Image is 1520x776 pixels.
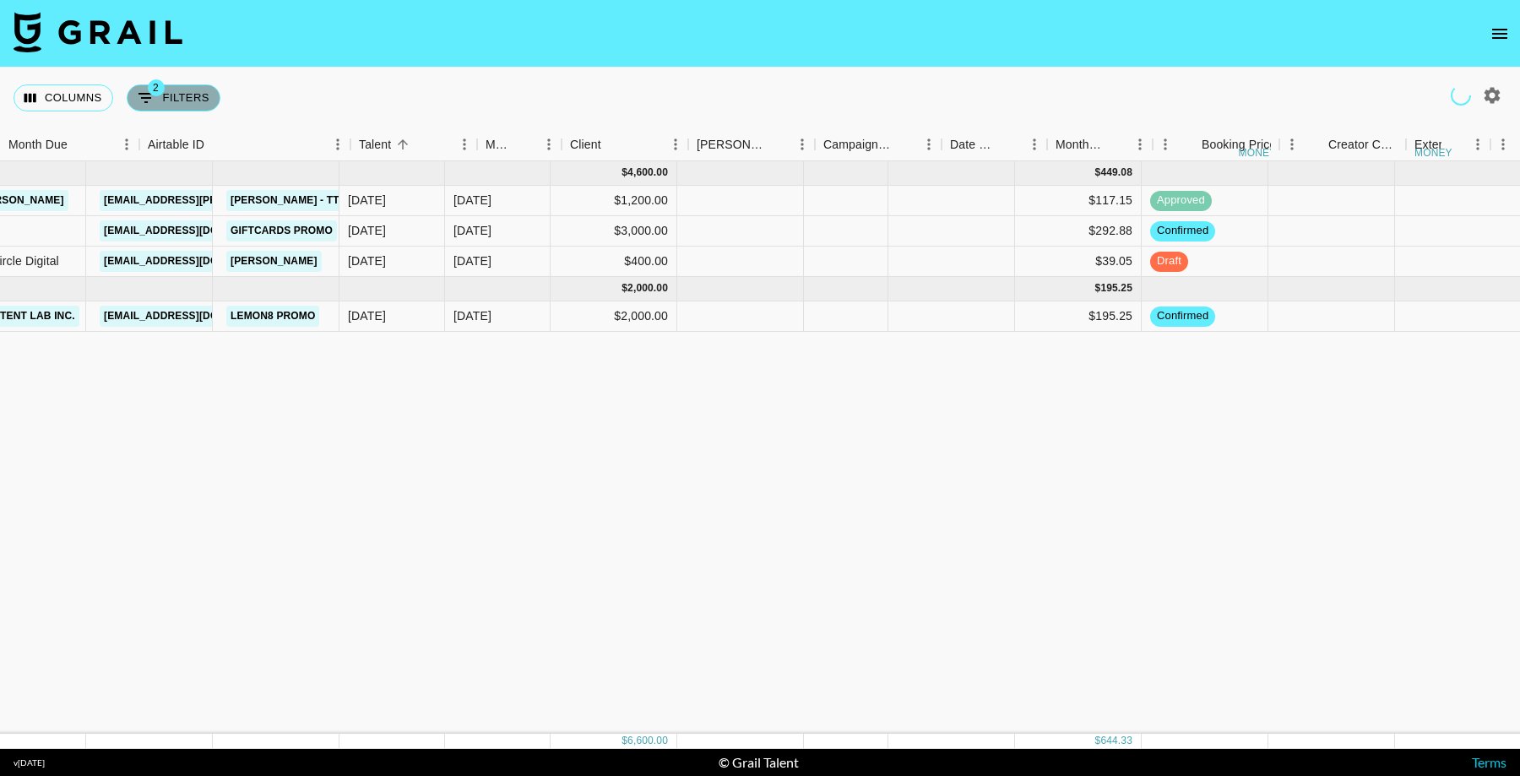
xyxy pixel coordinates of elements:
[226,306,319,327] a: Lemon8 Promo
[127,84,220,111] button: Show filters
[1047,128,1153,161] div: Month Due
[663,132,688,157] button: Menu
[536,132,562,157] button: Menu
[148,128,204,161] div: Airtable ID
[790,132,815,157] button: Menu
[1056,128,1104,161] div: Month Due
[1483,17,1517,51] button: open drawer
[622,281,627,296] div: $
[1015,186,1142,216] div: $117.15
[100,251,289,272] a: [EMAIL_ADDRESS][DOMAIN_NAME]
[452,132,477,157] button: Menu
[1100,281,1132,296] div: 195.25
[1153,132,1178,157] button: Menu
[1100,734,1132,748] div: 644.33
[562,128,688,161] div: Client
[622,734,627,748] div: $
[570,128,601,161] div: Client
[1328,128,1398,161] div: Creator Commmission Override
[453,252,491,269] div: Aug '25
[1441,133,1465,156] button: Sort
[551,247,677,277] div: $400.00
[1150,193,1212,209] span: approved
[100,306,289,327] a: [EMAIL_ADDRESS][DOMAIN_NAME]
[697,128,766,161] div: [PERSON_NAME]
[627,734,668,748] div: 6,600.00
[1178,133,1202,156] button: Sort
[68,133,91,156] button: Sort
[1279,132,1305,157] button: Menu
[477,128,562,161] div: Manager
[453,192,491,209] div: Aug '25
[14,757,45,768] div: v [DATE]
[1015,247,1142,277] div: $39.05
[100,220,289,241] a: [EMAIL_ADDRESS][DOMAIN_NAME]
[1015,216,1142,247] div: $292.88
[815,128,942,161] div: Campaign (Type)
[350,128,477,161] div: Talent
[766,133,790,156] button: Sort
[226,251,322,272] a: [PERSON_NAME]
[601,133,625,156] button: Sort
[486,128,513,161] div: Manager
[942,128,1047,161] div: Date Created
[148,79,165,96] span: 2
[139,128,350,161] div: Airtable ID
[14,84,113,111] button: Select columns
[1239,148,1277,158] div: money
[1095,166,1101,180] div: $
[916,132,942,157] button: Menu
[325,132,350,157] button: Menu
[1127,132,1153,157] button: Menu
[1095,734,1101,748] div: $
[1095,281,1101,296] div: $
[950,128,998,161] div: Date Created
[893,133,916,156] button: Sort
[823,128,893,161] div: Campaign (Type)
[1015,301,1142,332] div: $195.25
[348,222,386,239] div: 13/08/2025
[348,192,386,209] div: 22/06/2025
[1472,754,1506,770] a: Terms
[513,133,536,156] button: Sort
[1451,85,1471,106] span: Refreshing campaigns...
[1202,128,1276,161] div: Booking Price
[627,281,668,296] div: 2,000.00
[719,754,799,771] div: © Grail Talent
[8,128,68,161] div: Month Due
[226,190,366,211] a: [PERSON_NAME] - TT + IG
[551,216,677,247] div: $3,000.00
[14,12,182,52] img: Grail Talent
[551,301,677,332] div: $2,000.00
[1150,253,1188,269] span: draft
[1022,132,1047,157] button: Menu
[551,186,677,216] div: $1,200.00
[1150,223,1215,239] span: confirmed
[453,222,491,239] div: Aug '25
[453,307,491,324] div: Sep '25
[688,128,815,161] div: Booker
[622,166,627,180] div: $
[348,252,386,269] div: 13/08/2025
[359,128,391,161] div: Talent
[998,133,1022,156] button: Sort
[1465,132,1490,157] button: Menu
[204,133,228,156] button: Sort
[348,307,386,324] div: 28/07/2025
[1490,132,1516,157] button: Menu
[627,166,668,180] div: 4,600.00
[226,220,337,241] a: Giftcards Promo
[1104,133,1127,156] button: Sort
[1150,308,1215,324] span: confirmed
[1414,148,1452,158] div: money
[1279,128,1406,161] div: Creator Commmission Override
[114,132,139,157] button: Menu
[1305,133,1328,156] button: Sort
[100,190,375,211] a: [EMAIL_ADDRESS][PERSON_NAME][DOMAIN_NAME]
[1100,166,1132,180] div: 449.08
[391,133,415,156] button: Sort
